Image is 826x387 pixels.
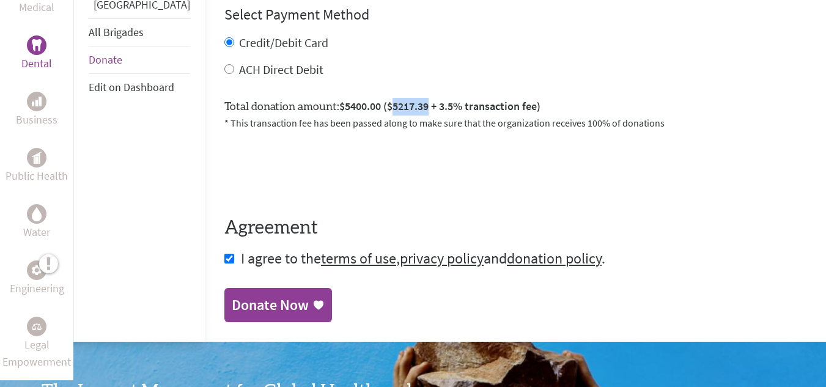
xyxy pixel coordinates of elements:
a: BusinessBusiness [16,92,57,128]
a: WaterWater [23,204,50,241]
p: Dental [21,55,52,72]
h4: Select Payment Method [224,5,806,24]
div: Business [27,92,46,111]
label: Credit/Debit Card [239,35,328,50]
a: Donate Now [224,288,332,322]
label: ACH Direct Debit [239,62,323,77]
a: DentalDental [21,35,52,72]
iframe: reCAPTCHA [224,145,410,193]
p: Public Health [6,168,68,185]
li: All Brigades [89,18,190,46]
a: privacy policy [400,249,484,268]
img: Legal Empowerment [32,323,42,330]
p: * This transaction fee has been passed along to make sure that the organization receives 100% of ... [224,116,806,130]
img: Water [32,207,42,221]
li: Edit on Dashboard [89,74,190,101]
a: Donate [89,53,122,67]
a: Public HealthPublic Health [6,148,68,185]
div: Water [27,204,46,224]
div: Engineering [27,260,46,280]
a: Edit on Dashboard [89,80,174,94]
li: Donate [89,46,190,74]
a: terms of use [321,249,396,268]
span: I agree to the , and . [241,249,605,268]
img: Public Health [32,152,42,164]
img: Business [32,97,42,106]
a: All Brigades [89,25,144,39]
div: Donate Now [232,295,309,315]
img: Dental [32,39,42,51]
p: Engineering [10,280,64,297]
a: Legal EmpowermentLegal Empowerment [2,317,71,370]
div: Legal Empowerment [27,317,46,336]
a: donation policy [507,249,602,268]
span: $5400.00 ($5217.39 + 3.5% transaction fee) [339,99,540,113]
p: Water [23,224,50,241]
label: Total donation amount: [224,98,540,116]
h4: Agreement [224,217,806,239]
div: Dental [27,35,46,55]
p: Legal Empowerment [2,336,71,370]
p: Business [16,111,57,128]
a: EngineeringEngineering [10,260,64,297]
div: Public Health [27,148,46,168]
img: Engineering [32,265,42,275]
